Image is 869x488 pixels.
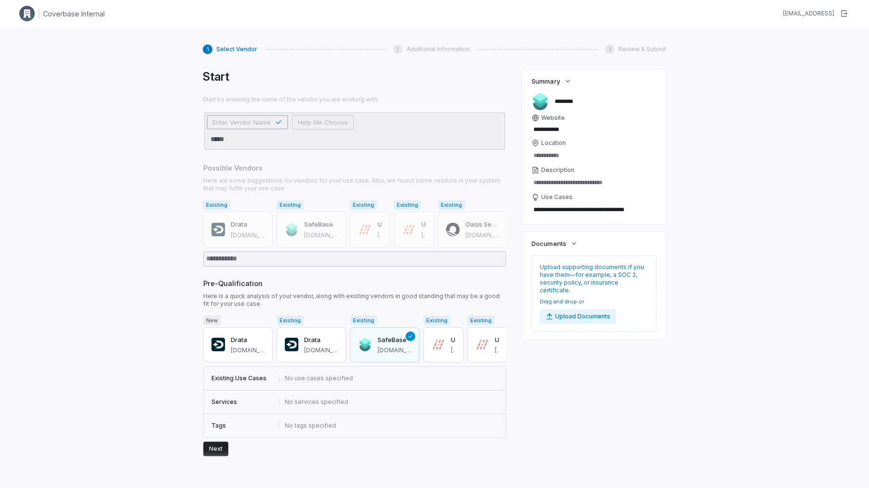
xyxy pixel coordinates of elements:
button: Oasis Security[DOMAIN_NAME] [438,212,507,247]
h3: Unit21 [378,220,382,230]
span: Use Cases [541,193,573,201]
button: Unit21[URL] [394,212,434,247]
h3: Unit21 [451,335,455,345]
h1: Start [203,70,506,84]
span: Existing [277,200,304,210]
span: Possible Vendors [203,163,506,173]
h3: Drata [231,220,265,230]
span: Drag and drop or [540,298,616,305]
h3: SafeBase [378,335,411,345]
span: Existing [277,316,304,325]
input: Location [532,149,657,162]
div: [EMAIL_ADDRESS] [783,10,834,17]
span: Existing [350,200,377,210]
span: unit21.ai [421,231,426,239]
h1: Coverbase Internal [43,9,105,19]
span: Website [541,114,565,122]
h3: Unit21 [495,335,499,345]
button: Unit21[URL] [423,327,463,363]
div: 1 [203,44,212,54]
h3: SafeBase [304,220,338,230]
span: Description [541,166,575,174]
h3: Oasis Security [465,220,499,230]
span: Pre-Qualification [203,278,506,288]
button: Drata[DOMAIN_NAME] [203,212,273,247]
span: Documents [532,239,566,248]
span: New [203,316,221,325]
span: Existing [438,200,465,210]
button: SafeBase[DOMAIN_NAME] [350,327,420,363]
img: Clerk Logo [19,6,35,21]
div: Upload supporting documents if you have them—for example, a SOC 2, security policy, or insurance ... [532,255,657,332]
span: unit21.ai [378,231,382,239]
span: safebase.io [304,231,338,239]
span: Here are some suggestions for vendors for your use case. Also, we found some vendors in your syst... [203,177,506,192]
div: Services [211,398,279,406]
span: Additional Information [406,45,470,53]
textarea: Description [532,176,657,189]
span: Existing [203,200,230,210]
span: Summary [532,77,560,86]
button: Unit21[URL] [350,212,390,247]
span: oasis.security [465,231,499,239]
button: Next [203,442,228,456]
textarea: Use Cases [532,203,657,216]
span: unit21.ai [495,346,499,354]
span: Review & Submit [618,45,666,53]
h3: Drata [231,335,265,345]
span: Existing [423,316,450,325]
span: safebase.io [378,346,411,354]
span: drata.com [304,346,338,354]
span: Location [541,139,566,147]
button: SafeBase[DOMAIN_NAME] [277,212,346,247]
button: Upload Documents [540,309,616,324]
button: Drata[DOMAIN_NAME] [277,327,346,363]
div: Tags [211,422,279,430]
span: Here is a quick analysis of your vendor, along with existing vendors in good standing that may be... [203,292,506,308]
span: Existing [467,316,494,325]
span: Existing [350,316,377,325]
button: Unit21[URL] [467,327,507,363]
span: No services specified [285,398,348,406]
span: No tags specified [285,422,336,430]
button: Summary [529,72,574,90]
span: drata.com [231,231,265,239]
span: drata.com [231,346,265,354]
button: Documents [529,235,580,252]
div: 2 [393,44,403,54]
span: Start by entering the name of the vendor you are working with. [203,96,506,103]
span: No use cases specified [285,374,353,382]
span: unit21.ai [451,346,455,354]
div: Existing Use Cases [211,374,279,382]
h3: Drata [304,335,338,345]
span: Existing [394,200,421,210]
input: Website [532,124,641,135]
h3: Unit21 [421,220,426,230]
button: Drata[DOMAIN_NAME] [203,327,273,363]
div: 3 [605,44,615,54]
span: Select Vendor [216,45,257,53]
